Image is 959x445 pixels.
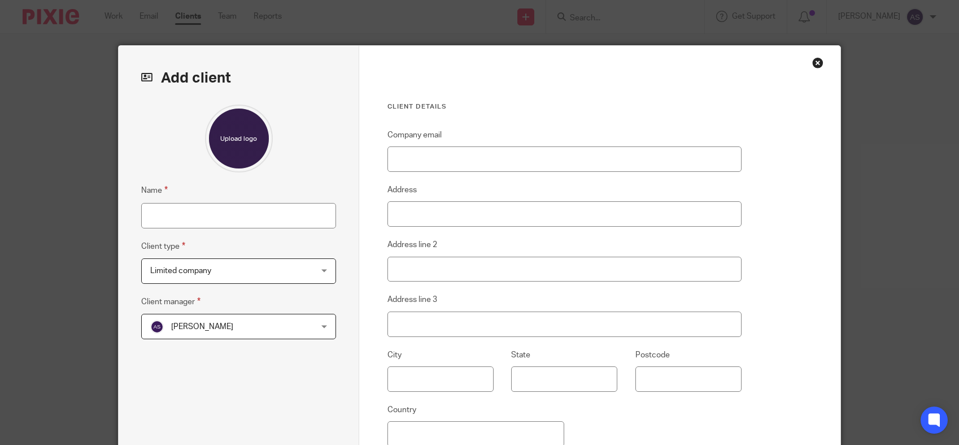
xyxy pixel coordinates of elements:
label: Name [141,184,168,197]
span: Limited company [150,267,211,275]
label: State [511,349,530,361]
label: Country [387,404,416,416]
div: Close this dialog window [812,57,823,68]
label: Address [387,184,417,196]
h2: Add client [141,68,336,88]
label: Client manager [141,295,200,308]
label: Address line 2 [387,239,437,250]
label: Postcode [635,349,670,361]
span: [PERSON_NAME] [171,323,233,331]
img: svg%3E [150,320,164,334]
label: Company email [387,129,442,141]
label: City [387,349,402,361]
h3: Client details [387,102,742,111]
label: Address line 3 [387,294,437,305]
label: Client type [141,240,185,253]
